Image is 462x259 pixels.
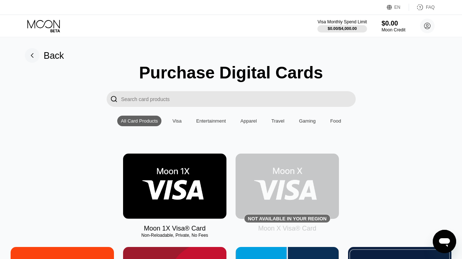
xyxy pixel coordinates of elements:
div: Not available in your region [248,216,327,221]
div: Non-Reloadable, Private, No Fees [123,233,226,238]
div: All Card Products [121,118,158,124]
div: Food [327,116,345,126]
div: Visa [169,116,185,126]
div: $0.00Moon Credit [382,20,405,32]
div: Gaming [299,118,316,124]
div: Entertainment [192,116,229,126]
div: FAQ [426,5,435,10]
div: $0.00 / $4,000.00 [328,26,357,31]
div: Moon X Visa® Card [258,225,316,232]
div: Gaming [295,116,320,126]
div: Entertainment [196,118,226,124]
div: Apparel [237,116,260,126]
div: Visa Monthly Spend Limit [317,19,367,24]
div: Visa [172,118,182,124]
div: Purchase Digital Cards [139,63,323,82]
div: FAQ [409,4,435,11]
div:  [110,95,118,103]
div: Food [330,118,341,124]
div: Back [44,50,64,61]
div: Travel [271,118,285,124]
div: EN [394,5,401,10]
div: Back [25,48,64,63]
div: Visa Monthly Spend Limit$0.00/$4,000.00 [317,19,367,32]
div: Moon Credit [382,27,405,32]
div: Not available in your region [236,154,339,219]
iframe: Button to launch messaging window [433,230,456,253]
div: $0.00 [382,20,405,27]
div: EN [387,4,409,11]
div:  [107,91,121,107]
div: All Card Products [117,116,161,126]
div: Moon 1X Visa® Card [144,225,206,232]
div: Apparel [240,118,257,124]
input: Search card products [121,91,356,107]
div: Travel [268,116,288,126]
